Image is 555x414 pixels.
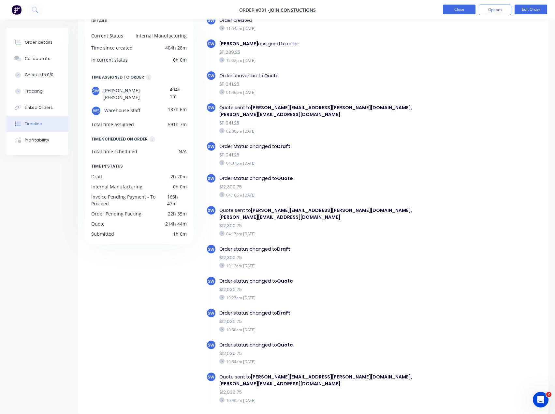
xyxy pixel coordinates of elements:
[219,160,427,166] div: 04:07pm [DATE]
[25,39,52,45] div: Order details
[277,175,293,182] b: Quote
[91,86,100,96] div: SW
[219,128,427,134] div: 02:00pm [DATE]
[208,175,214,182] span: SW
[270,7,316,13] a: Join Constuctions
[208,143,214,150] span: SW
[219,222,427,229] div: $12,300.75
[219,231,427,237] div: 04:17pm [DATE]
[219,374,427,387] div: Quote sent to
[219,207,427,221] div: Quote sent to
[219,175,427,182] div: Order status changed to
[208,342,214,348] span: SW
[104,106,140,116] span: Warehouse Staff
[7,67,68,83] button: Checklists 0/0
[219,89,427,95] div: 01:46pm [DATE]
[7,99,68,116] button: Linked Orders
[219,25,427,31] div: 11:54am [DATE]
[546,392,551,397] span: 2
[219,17,427,24] div: Order created
[219,57,427,63] div: 12:22pm [DATE]
[219,310,427,317] div: Order status changed to
[91,148,137,155] div: Total time scheduled
[25,105,53,111] div: Linked Orders
[219,104,427,118] div: Quote sent to
[7,132,68,148] button: Profitability
[515,5,547,14] button: Edit Order
[91,163,123,170] span: TIME IN STATUS
[219,263,427,269] div: 10:12am [DATE]
[219,152,427,158] div: $11,041.25
[25,88,43,94] div: Tracking
[219,40,427,47] div: assigned to order
[208,278,214,284] span: SW
[91,74,144,81] div: TIME ASSIGNED TO ORDER
[219,350,427,357] div: $12,036.75
[91,106,101,116] div: WS
[173,230,187,237] div: 1h 0m
[91,44,133,51] div: Time since created
[219,143,427,150] div: Order status changed to
[165,220,187,227] div: 214h 44m
[7,51,68,67] button: Collaborate
[277,143,290,150] b: Draft
[219,246,427,253] div: Order status changed to
[219,327,427,333] div: 10:30am [DATE]
[7,116,68,132] button: Timeline
[170,173,187,180] div: 2h 20m
[7,34,68,51] button: Order details
[168,210,187,217] div: 22h 35m
[219,374,412,387] b: [PERSON_NAME][EMAIL_ADDRESS][PERSON_NAME][DOMAIN_NAME], [PERSON_NAME][EMAIL_ADDRESS][DOMAIN_NAME]
[219,104,412,118] b: [PERSON_NAME][EMAIL_ADDRESS][PERSON_NAME][DOMAIN_NAME], [PERSON_NAME][EMAIL_ADDRESS][DOMAIN_NAME]
[219,278,427,285] div: Order status changed to
[165,44,187,51] div: 404h 28m
[25,56,51,62] div: Collaborate
[219,40,258,47] b: [PERSON_NAME]
[91,193,167,207] div: Invoice Pending Payment - To Proceed
[208,73,214,79] span: SW
[25,72,53,78] div: Checklists 0/0
[208,246,214,252] span: SW
[219,359,427,364] div: 10:34am [DATE]
[219,192,427,198] div: 04:16pm [DATE]
[136,32,187,39] div: Internal Manufacturing
[208,17,214,23] span: SW
[219,72,427,79] div: Order converted to Quote
[168,121,187,128] div: 591h 7m
[91,121,134,128] div: Total time assigned
[170,86,187,101] div: 404h 1m
[103,86,170,101] span: [PERSON_NAME] [PERSON_NAME]
[479,5,511,15] button: Options
[219,389,427,396] div: $12,036.75
[443,5,475,14] button: Close
[12,5,22,15] img: Factory
[219,342,427,348] div: Order status changed to
[208,41,214,47] span: SW
[167,193,187,207] div: 163h 47m
[533,392,548,407] iframe: Intercom live chat
[208,207,214,214] span: SW
[173,183,187,190] div: 0h 0m
[277,246,290,252] b: Draft
[25,137,49,143] div: Profitability
[208,105,214,111] span: SW
[219,318,427,325] div: $12,036.75
[179,148,187,155] div: N/A
[91,230,114,237] div: Submitted
[239,7,270,13] span: Order #381 -
[7,83,68,99] button: Tracking
[219,397,427,403] div: 10:40am [DATE]
[219,49,427,56] div: $11,239.25
[91,17,108,24] span: DETAILS
[91,183,142,190] div: Internal Manufacturing
[219,81,427,88] div: $11,041.25
[168,106,187,116] div: 187h 6m
[219,207,412,220] b: [PERSON_NAME][EMAIL_ADDRESS][PERSON_NAME][DOMAIN_NAME], [PERSON_NAME][EMAIL_ADDRESS][DOMAIN_NAME]
[219,254,427,261] div: $12,300.75
[91,173,102,180] div: Draft
[25,121,42,127] div: Timeline
[219,184,427,190] div: $12,300.75
[173,56,187,63] div: 0h 0m
[91,220,105,227] div: Quote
